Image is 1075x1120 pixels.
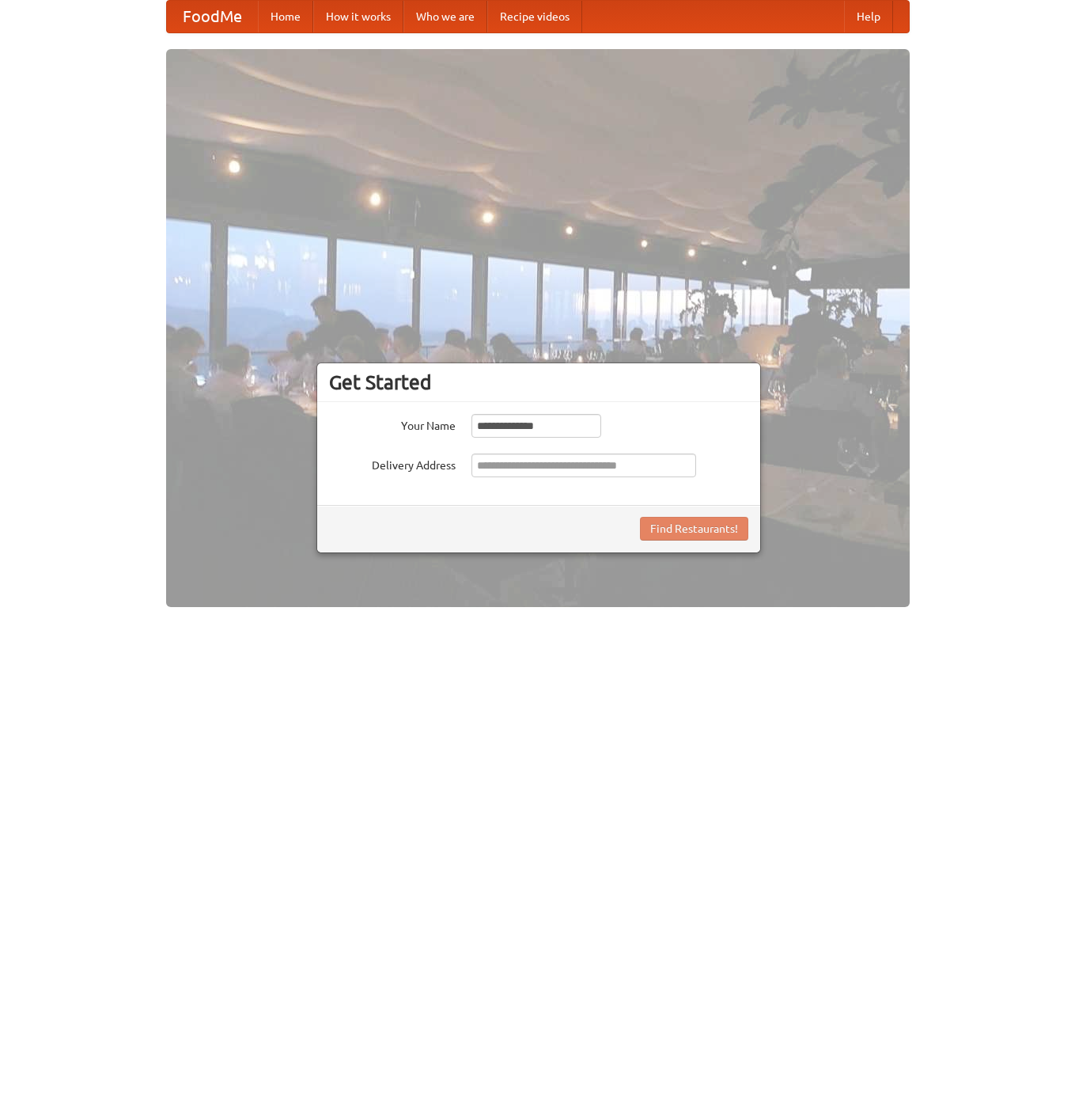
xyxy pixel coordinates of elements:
[329,370,748,394] h3: Get Started
[329,414,456,434] label: Your Name
[258,1,313,32] a: Home
[844,1,893,32] a: Help
[167,1,258,32] a: FoodMe
[487,1,582,32] a: Recipe videos
[329,454,456,473] label: Delivery Address
[640,517,748,541] button: Find Restaurants!
[403,1,487,32] a: Who we are
[313,1,403,32] a: How it works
